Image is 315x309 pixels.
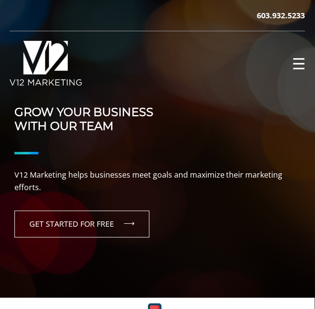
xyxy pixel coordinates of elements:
[14,91,301,133] h1: Grow Your Business With Our Team
[257,10,305,21] a: 603.932.5233
[267,263,315,309] div: Tiện ích trò chuyện
[292,56,305,71] button: Primary Menu☰
[292,56,306,72] span: ☰
[14,211,150,238] a: GET STARTED FOR FREE
[10,41,82,86] img: V12 MARKETING Logo New Hampshire Marketing Agency
[14,169,301,193] p: V12 Marketing helps businesses meet goals and maximize their marketing efforts.
[267,263,315,309] iframe: Chat Widget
